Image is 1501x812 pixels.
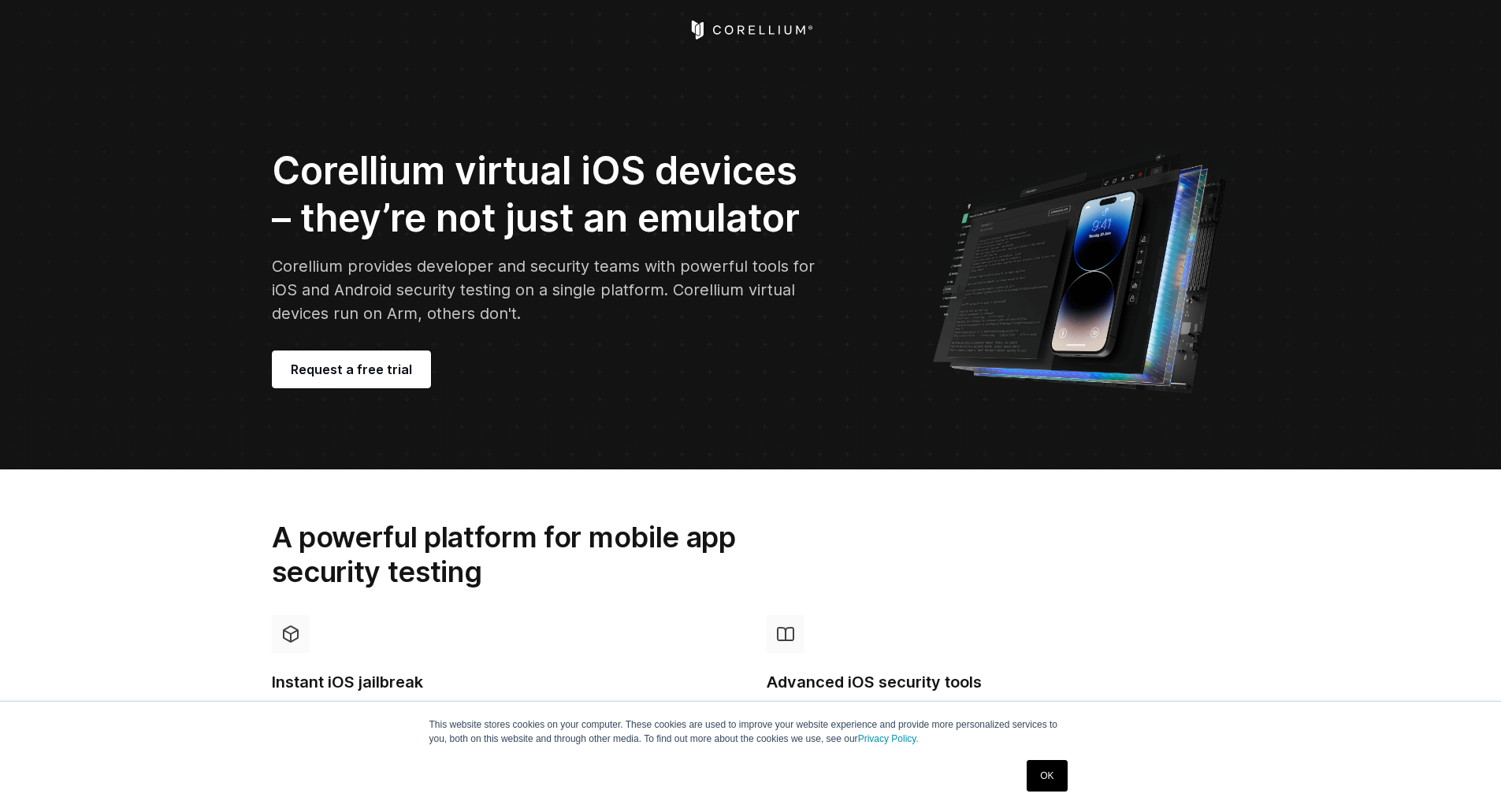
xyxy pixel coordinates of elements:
[272,147,822,242] h2: Corellium virtual iOS devices – they’re not just an emulator
[272,350,431,388] a: Request a free trial
[931,142,1230,394] img: Corellium UI
[767,672,1230,693] h4: Advanced iOS security tools
[858,733,919,744] a: Privacy Policy.
[272,672,735,693] h4: Instant iOS jailbreak
[272,520,809,590] h2: A powerful platform for mobile app security testing
[688,20,813,39] a: Corellium Home
[1027,760,1067,792] a: OK
[429,717,1072,746] p: This website stores cookies on your computer. These cookies are used to improve your website expe...
[272,254,822,325] p: Corellium provides developer and security teams with powerful tools for iOS and Android security ...
[291,360,412,379] span: Request a free trial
